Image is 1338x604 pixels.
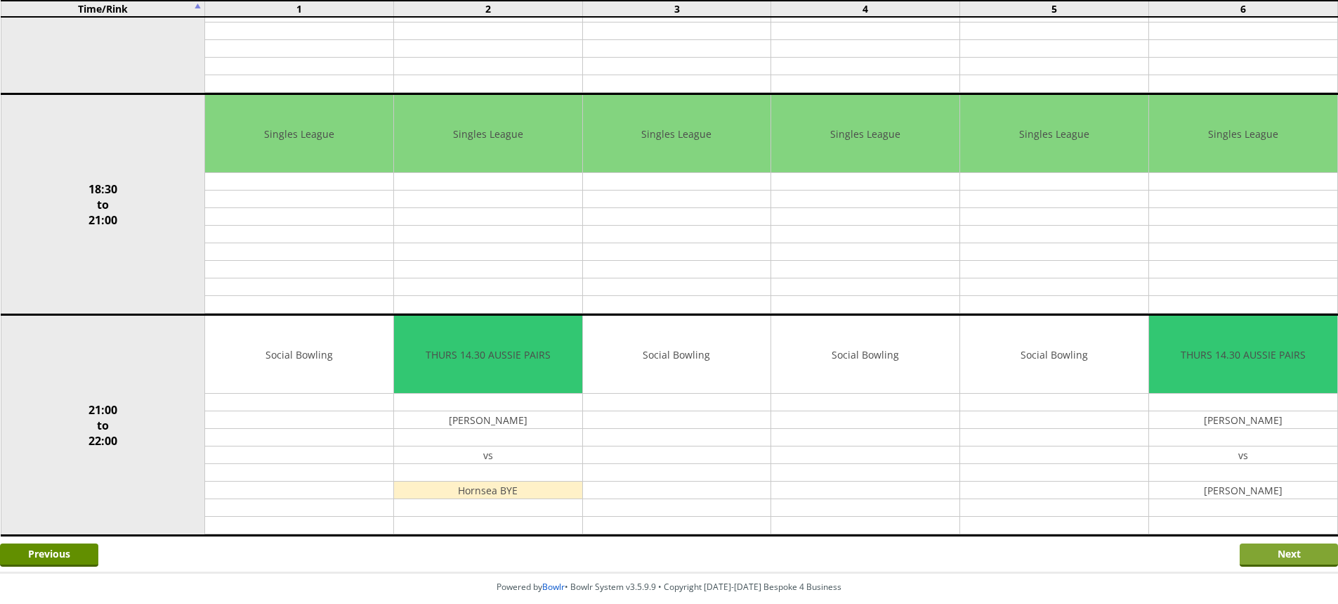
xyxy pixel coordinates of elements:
td: 6 [1148,1,1337,17]
td: 21:00 to 22:00 [1,315,205,536]
td: vs [1149,446,1337,464]
td: 1 [205,1,394,17]
td: [PERSON_NAME] [1149,482,1337,499]
a: Bowlr [542,581,565,593]
td: 5 [960,1,1149,17]
td: Social Bowling [583,316,771,394]
td: [PERSON_NAME] [1149,411,1337,429]
td: THURS 14.30 AUSSIE PAIRS [1149,316,1337,394]
td: Singles League [583,95,771,173]
td: THURS 14.30 AUSSIE PAIRS [394,316,582,394]
td: Time/Rink [1,1,205,17]
td: vs [394,446,582,464]
td: Social Bowling [205,316,393,394]
td: 3 [582,1,771,17]
td: [PERSON_NAME] [394,411,582,429]
td: Singles League [394,95,582,173]
td: Social Bowling [960,316,1148,394]
td: Singles League [205,95,393,173]
td: 2 [393,1,582,17]
input: Next [1240,544,1338,567]
td: 18:30 to 21:00 [1,94,205,315]
td: Singles League [771,95,959,173]
td: 4 [771,1,960,17]
td: Hornsea BYE [394,482,582,499]
span: Powered by • Bowlr System v3.5.9.9 • Copyright [DATE]-[DATE] Bespoke 4 Business [497,581,841,593]
td: Singles League [960,95,1148,173]
td: Singles League [1149,95,1337,173]
td: Social Bowling [771,316,959,394]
